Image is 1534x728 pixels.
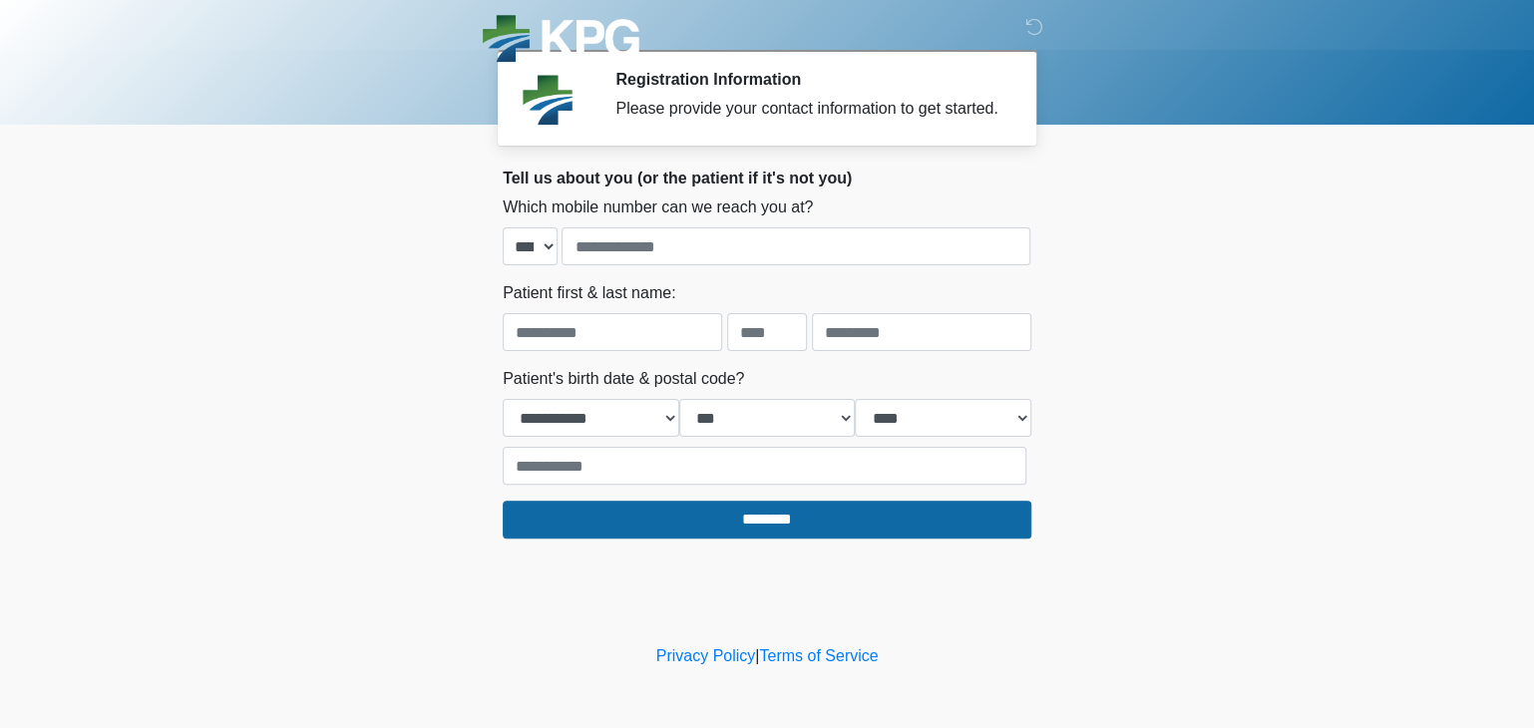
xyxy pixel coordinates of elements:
label: Which mobile number can we reach you at? [503,195,813,219]
img: Agent Avatar [518,70,577,130]
img: KPG Healthcare Logo [483,15,639,68]
label: Patient first & last name: [503,281,675,305]
a: | [755,647,759,664]
h2: Tell us about you (or the patient if it's not you) [503,169,1031,187]
label: Patient's birth date & postal code? [503,367,744,391]
div: Please provide your contact information to get started. [615,97,1001,121]
a: Terms of Service [759,647,878,664]
a: Privacy Policy [656,647,756,664]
